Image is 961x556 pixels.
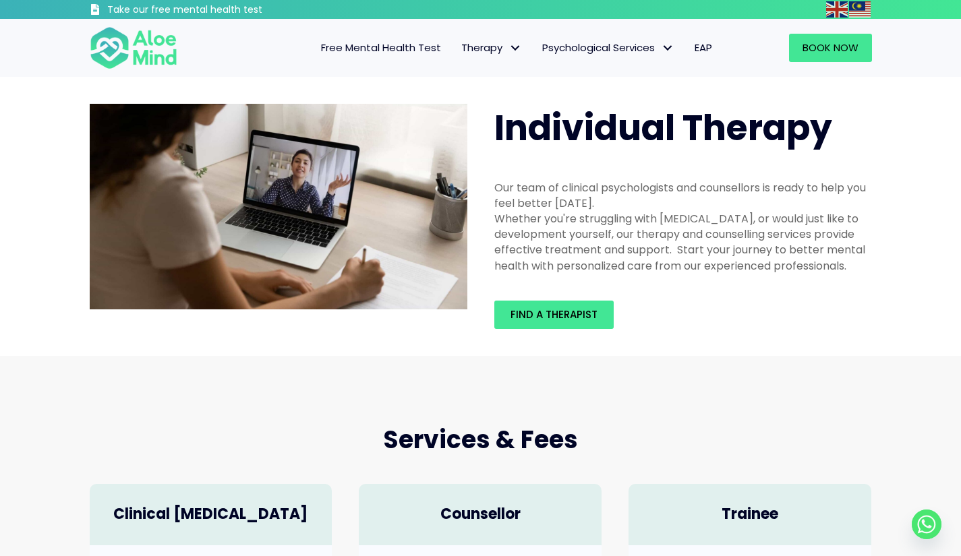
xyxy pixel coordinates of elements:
[506,38,525,58] span: Therapy: submenu
[311,34,451,62] a: Free Mental Health Test
[494,103,832,152] span: Individual Therapy
[383,423,578,457] span: Services & Fees
[658,38,678,58] span: Psychological Services: submenu
[826,1,848,18] img: en
[195,34,722,62] nav: Menu
[511,307,598,321] span: Find a therapist
[107,3,334,17] h3: Take our free mental health test
[103,504,319,525] h4: Clinical [MEDICAL_DATA]
[849,1,872,17] a: Malay
[685,34,722,62] a: EAP
[695,40,712,55] span: EAP
[90,26,177,70] img: Aloe mind Logo
[642,504,858,525] h4: Trainee
[532,34,685,62] a: Psychological ServicesPsychological Services: submenu
[494,301,614,329] a: Find a therapist
[494,211,872,274] div: Whether you're struggling with [MEDICAL_DATA], or would just like to development yourself, our th...
[461,40,522,55] span: Therapy
[494,180,872,211] div: Our team of clinical psychologists and counsellors is ready to help you feel better [DATE].
[803,40,858,55] span: Book Now
[789,34,872,62] a: Book Now
[826,1,849,17] a: English
[849,1,871,18] img: ms
[542,40,674,55] span: Psychological Services
[912,509,941,539] a: Whatsapp
[321,40,441,55] span: Free Mental Health Test
[90,104,467,310] img: Therapy online individual
[372,504,588,525] h4: Counsellor
[451,34,532,62] a: TherapyTherapy: submenu
[90,3,334,19] a: Take our free mental health test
